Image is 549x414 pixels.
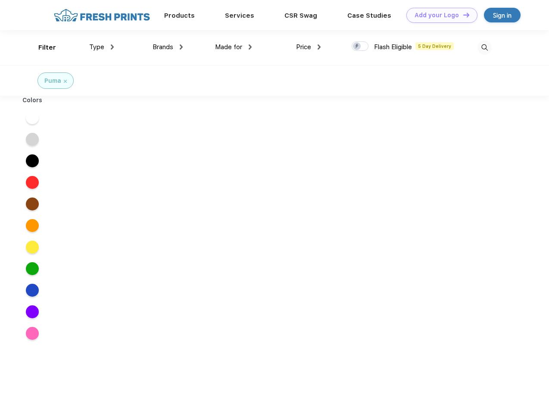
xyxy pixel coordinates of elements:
[111,44,114,50] img: dropdown.png
[477,41,492,55] img: desktop_search.svg
[318,44,321,50] img: dropdown.png
[249,44,252,50] img: dropdown.png
[484,8,521,22] a: Sign in
[64,80,67,83] img: filter_cancel.svg
[225,12,254,19] a: Services
[284,12,317,19] a: CSR Swag
[374,43,412,51] span: Flash Eligible
[16,96,49,105] div: Colors
[493,10,512,20] div: Sign in
[51,8,153,23] img: fo%20logo%202.webp
[180,44,183,50] img: dropdown.png
[415,42,454,50] span: 5 Day Delivery
[153,43,173,51] span: Brands
[38,43,56,53] div: Filter
[215,43,242,51] span: Made for
[89,43,104,51] span: Type
[296,43,311,51] span: Price
[164,12,195,19] a: Products
[463,13,469,17] img: DT
[415,12,459,19] div: Add your Logo
[44,76,61,85] div: Puma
